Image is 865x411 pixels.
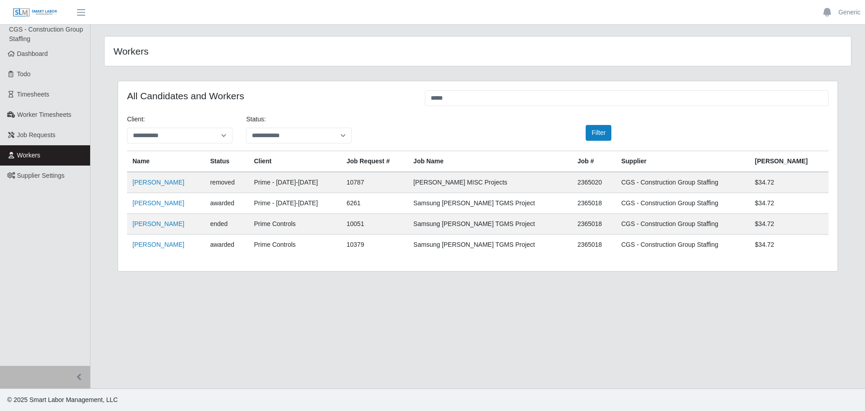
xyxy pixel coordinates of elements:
td: 10379 [341,235,408,255]
td: CGS - Construction Group Staffing [616,235,750,255]
td: 10051 [341,214,408,235]
td: $34.72 [750,214,829,235]
th: Status [205,151,248,172]
th: Job # [572,151,616,172]
td: Samsung [PERSON_NAME] TGMS Project [408,214,572,235]
h4: All Candidates and Workers [127,90,411,102]
td: Prime - [DATE]-[DATE] [249,193,341,214]
td: Prime Controls [249,235,341,255]
span: Dashboard [17,50,48,57]
label: Client: [127,115,145,124]
a: Generic [838,8,860,17]
span: Job Requests [17,131,56,139]
span: Todo [17,70,31,78]
td: awarded [205,193,248,214]
button: Filter [586,125,611,141]
td: 6261 [341,193,408,214]
th: Job Name [408,151,572,172]
td: 2365018 [572,193,616,214]
span: Worker Timesheets [17,111,71,118]
td: 2365018 [572,235,616,255]
th: Client [249,151,341,172]
span: Supplier Settings [17,172,65,179]
td: [PERSON_NAME] MISC Projects [408,172,572,193]
th: [PERSON_NAME] [750,151,829,172]
td: 2365018 [572,214,616,235]
td: removed [205,172,248,193]
img: SLM Logo [13,8,58,18]
td: awarded [205,235,248,255]
label: Status: [246,115,266,124]
td: Prime - [DATE]-[DATE] [249,172,341,193]
span: Timesheets [17,91,50,98]
td: CGS - Construction Group Staffing [616,172,750,193]
a: [PERSON_NAME] [132,220,184,227]
td: $34.72 [750,235,829,255]
td: Prime Controls [249,214,341,235]
td: CGS - Construction Group Staffing [616,214,750,235]
th: Job Request # [341,151,408,172]
td: $34.72 [750,193,829,214]
a: [PERSON_NAME] [132,241,184,248]
td: 10787 [341,172,408,193]
span: © 2025 Smart Labor Management, LLC [7,396,118,403]
span: CGS - Construction Group Staffing [9,26,83,42]
td: $34.72 [750,172,829,193]
td: Samsung [PERSON_NAME] TGMS Project [408,235,572,255]
a: [PERSON_NAME] [132,199,184,207]
th: Supplier [616,151,750,172]
td: ended [205,214,248,235]
h4: Workers [114,46,409,57]
th: Name [127,151,205,172]
td: CGS - Construction Group Staffing [616,193,750,214]
td: 2365020 [572,172,616,193]
a: [PERSON_NAME] [132,179,184,186]
td: Samsung [PERSON_NAME] TGMS Project [408,193,572,214]
span: Workers [17,152,41,159]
